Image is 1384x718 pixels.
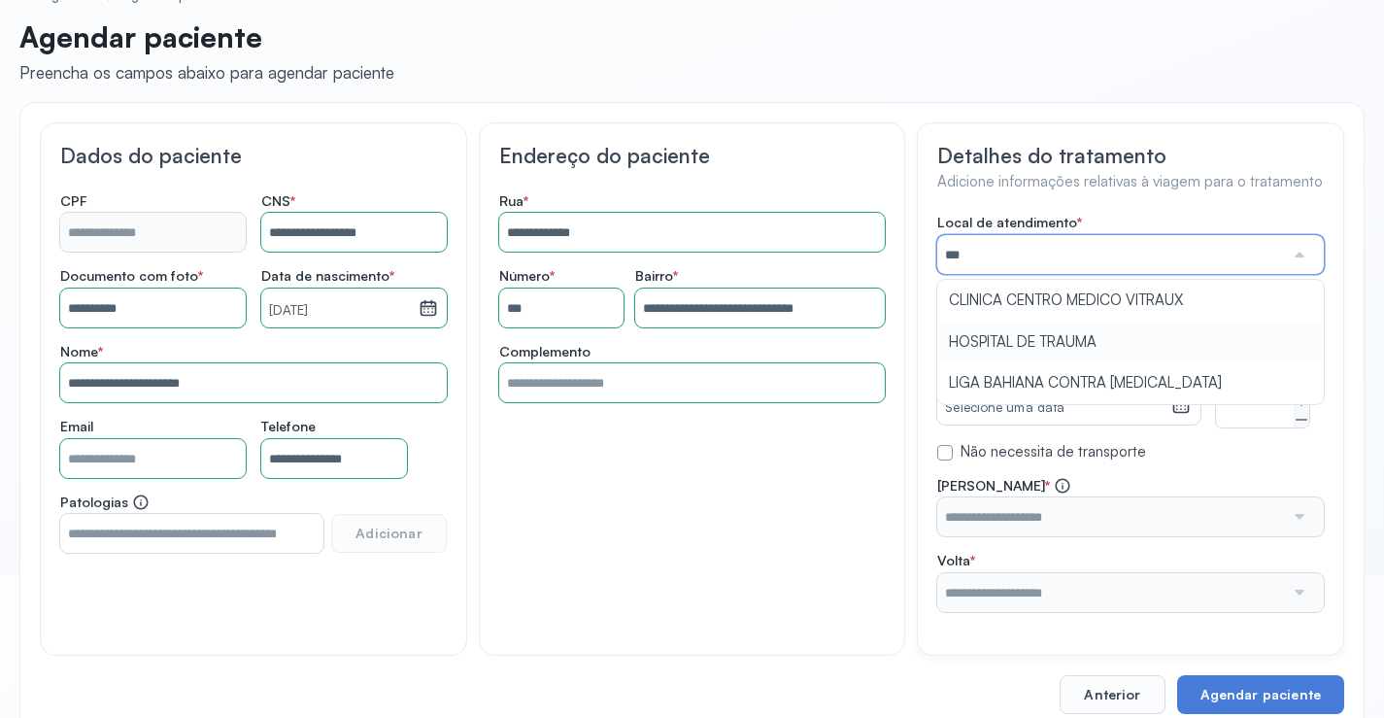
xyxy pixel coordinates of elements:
button: Agendar paciente [1177,675,1344,714]
small: Selecione uma data [945,398,1164,418]
h3: Endereço do paciente [499,143,886,168]
span: [PERSON_NAME] [937,477,1071,495]
span: CPF [60,192,87,210]
span: Bairro [635,267,678,285]
h4: Adicione informações relativas à viagem para o tratamento [937,173,1324,191]
li: LIGA BAHIANA CONTRA [MEDICAL_DATA] [937,362,1324,404]
div: Preencha os campos abaixo para agendar paciente [19,62,394,83]
label: Não necessita de transporte [961,443,1146,462]
button: Anterior [1060,675,1165,714]
span: Patologias [60,494,150,511]
h3: Detalhes do tratamento [937,143,1324,168]
span: Email [60,418,93,435]
span: Rua [499,192,528,210]
small: [DATE] [269,301,411,321]
li: HOSPITAL DE TRAUMA [937,322,1324,363]
p: Agendar paciente [19,19,394,54]
span: Número [499,267,555,285]
span: Nome [60,343,103,360]
span: CNS [261,192,295,210]
li: CLINICA CENTRO MEDICO VITRAUX [937,280,1324,322]
span: Local de atendimento [937,214,1082,231]
button: Adicionar [331,514,446,553]
span: Complemento [499,343,591,360]
span: Telefone [261,418,316,435]
span: Documento com foto [60,267,203,285]
span: Volta [937,552,975,569]
h3: Dados do paciente [60,143,447,168]
span: Data de nascimento [261,267,394,285]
